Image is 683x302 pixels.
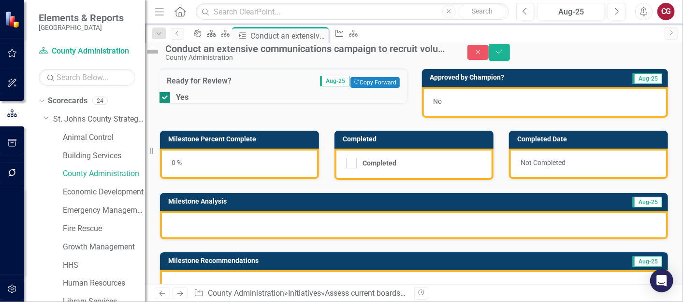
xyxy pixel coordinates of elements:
[208,288,284,298] a: County Administration
[165,54,448,61] div: County Administration
[288,288,321,298] a: Initiatives
[168,198,494,205] h3: Milestone Analysis
[430,74,596,81] h3: Approved by Champion?
[39,12,124,24] span: Elements & Reports
[167,77,271,85] h3: Ready for Review?
[48,96,87,107] a: Scorecards
[165,43,448,54] div: Conduct an extensive communications campaign to recruit volunteers
[63,132,145,143] a: Animal Control
[540,6,602,18] div: Aug-25
[168,136,314,143] h3: Milestone Percent Complete
[250,30,326,42] div: Conduct an extensive communications campaign to recruit volunteers
[63,278,145,289] a: Human Resources
[350,77,399,88] button: Copy Forward
[63,151,145,162] a: Building Services
[39,24,124,31] small: [GEOGRAPHIC_DATA]
[145,44,160,59] img: Not Defined
[63,205,145,216] a: Emergency Management
[39,46,135,57] a: County Administration
[633,73,662,84] span: Aug-25
[160,149,319,179] div: 0 %
[92,97,108,105] div: 24
[63,187,145,198] a: Economic Development
[537,3,605,20] button: Aug-25
[63,168,145,179] a: County Administration
[517,136,663,143] h3: Completed Date
[657,3,675,20] button: CG
[472,7,493,15] span: Search
[63,260,145,271] a: HHS
[325,288,595,298] a: Assess current boards and committees vacancies and upcoming expiring terms
[5,11,22,28] img: ClearPoint Strategy
[39,69,135,86] input: Search Below...
[320,76,349,86] span: Aug-25
[63,242,145,253] a: Growth Management
[176,92,189,103] div: Yes
[63,223,145,234] a: Fire Rescue
[509,149,668,179] div: Not Completed
[196,3,509,20] input: Search ClearPoint...
[168,257,538,264] h3: Milestone Recommendations
[194,288,407,299] div: » » »
[633,256,662,267] span: Aug-25
[458,5,507,18] button: Search
[434,97,442,105] span: No
[650,269,673,292] div: Open Intercom Messenger
[633,197,662,207] span: Aug-25
[343,136,489,143] h3: Completed
[53,114,145,125] a: St. Johns County Strategic Plan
